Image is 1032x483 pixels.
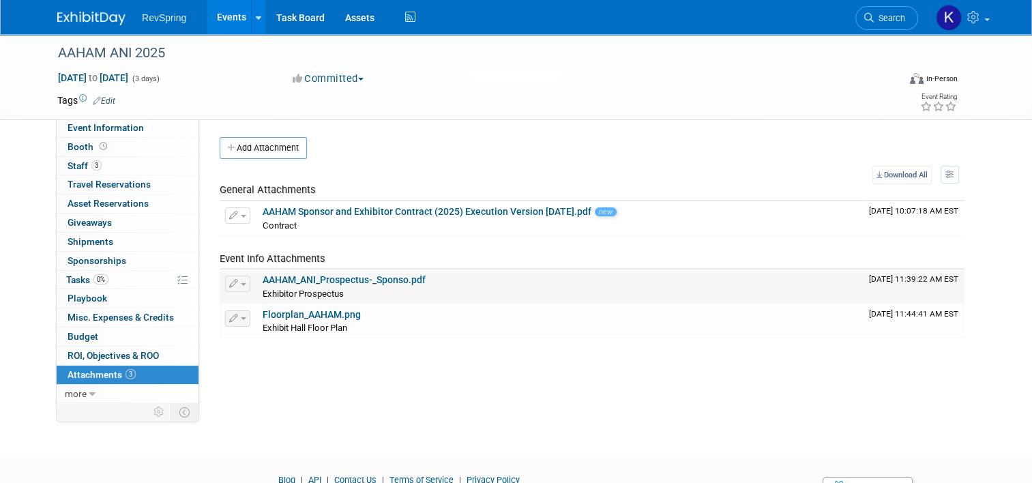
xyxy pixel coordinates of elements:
td: Upload Timestamp [864,201,964,235]
a: Misc. Expenses & Credits [57,308,198,327]
a: Booth [57,138,198,156]
span: 3 [91,160,102,171]
span: Exhibit Hall Floor Plan [263,323,347,333]
a: Staff3 [57,157,198,175]
span: Search [874,13,905,23]
span: Booth [68,141,110,152]
span: [DATE] [DATE] [57,72,129,84]
span: ROI, Objectives & ROO [68,350,159,361]
a: Playbook [57,289,198,308]
a: AAHAM Sponsor and Exhibitor Contract (2025) Execution Version [DATE].pdf [263,206,591,217]
td: Personalize Event Tab Strip [147,403,171,421]
span: Event Info Attachments [220,252,325,265]
span: 0% [93,274,108,284]
span: Misc. Expenses & Credits [68,312,174,323]
div: In-Person [926,74,958,84]
button: Committed [288,72,369,86]
span: more [65,388,87,399]
span: Tasks [66,274,108,285]
span: Giveaways [68,217,112,228]
a: Search [855,6,918,30]
a: Asset Reservations [57,194,198,213]
span: (3 days) [131,74,160,83]
span: Shipments [68,236,113,247]
a: Edit [93,96,115,106]
a: Download All [872,166,932,184]
span: General Attachments [220,184,316,196]
td: Upload Timestamp [864,269,964,304]
span: Contract [263,220,297,231]
span: Travel Reservations [68,179,151,190]
td: Upload Timestamp [864,304,964,338]
img: Format-Inperson.png [910,73,924,84]
a: Event Information [57,119,198,137]
span: Upload Timestamp [869,309,958,319]
span: Staff [68,160,102,171]
a: Giveaways [57,214,198,232]
a: Tasks0% [57,271,198,289]
span: Booth not reserved yet [97,141,110,151]
a: Floorplan_AAHAM.png [263,309,361,320]
img: ExhibitDay [57,12,126,25]
span: Event Information [68,122,144,133]
span: Asset Reservations [68,198,149,209]
span: RevSpring [142,12,186,23]
button: Add Attachment [220,137,307,159]
td: Tags [57,93,115,107]
a: Sponsorships [57,252,198,270]
a: more [57,385,198,403]
span: Sponsorships [68,255,126,266]
div: AAHAM ANI 2025 [53,41,881,65]
span: new [595,207,617,216]
a: Travel Reservations [57,175,198,194]
a: ROI, Objectives & ROO [57,347,198,365]
span: Upload Timestamp [869,206,958,216]
a: Budget [57,327,198,346]
span: Playbook [68,293,107,304]
div: Event Rating [920,93,957,100]
span: Attachments [68,369,136,380]
span: Upload Timestamp [869,274,958,284]
span: 3 [126,369,136,379]
span: Budget [68,331,98,342]
div: Event Format [825,71,958,91]
span: Exhibitor Prospectus [263,289,344,299]
a: Shipments [57,233,198,251]
a: AAHAM_ANI_Prospectus-_Sponso.pdf [263,274,426,285]
a: Attachments3 [57,366,198,384]
img: Kelsey Culver [936,5,962,31]
span: to [87,72,100,83]
td: Toggle Event Tabs [171,403,199,421]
